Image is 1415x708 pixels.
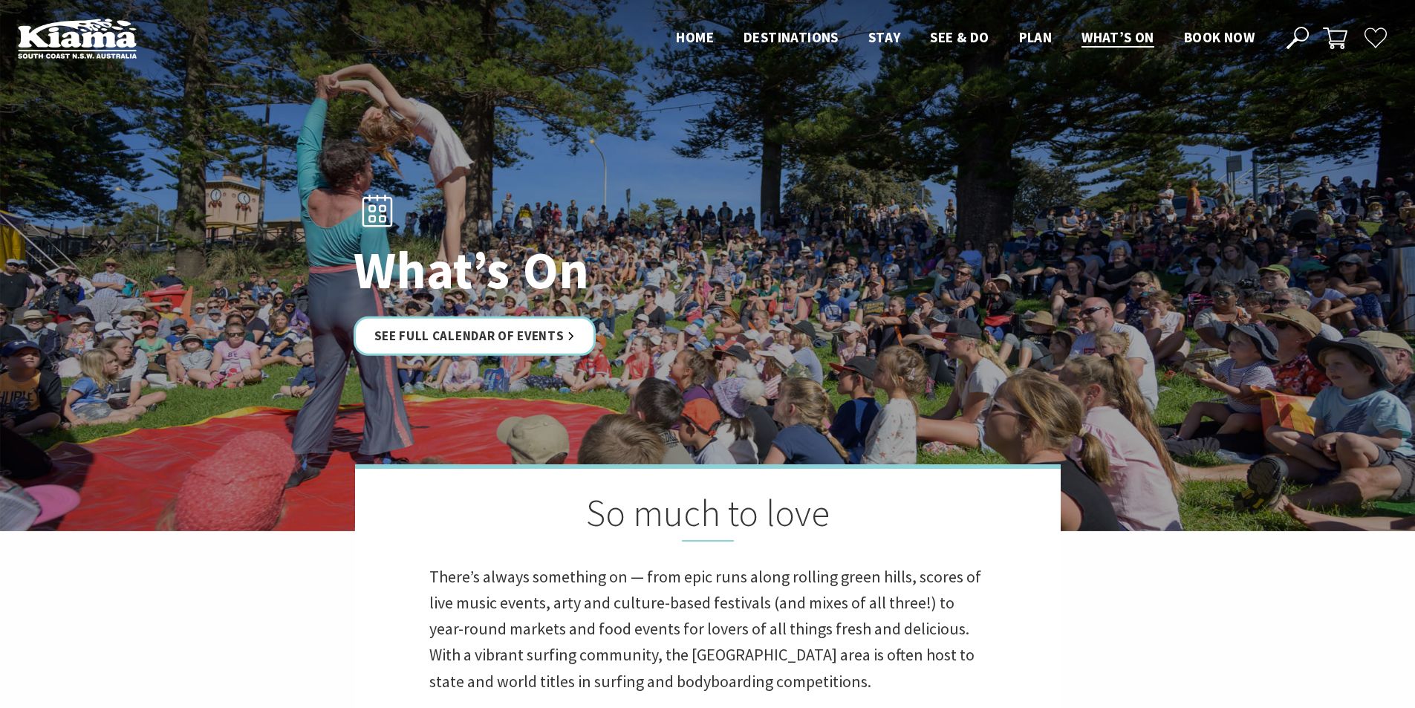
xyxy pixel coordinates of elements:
span: Home [676,28,714,46]
span: See & Do [930,28,989,46]
span: What’s On [1081,28,1154,46]
a: See Full Calendar of Events [354,316,596,355]
h1: What’s On [354,241,773,298]
nav: Main Menu [661,26,1269,51]
span: Book now [1184,28,1255,46]
img: Kiama Logo [18,18,137,59]
p: There’s always something on — from epic runs along rolling green hills, scores of live music even... [429,564,986,695]
span: Plan [1019,28,1053,46]
span: Stay [868,28,901,46]
span: Destinations [744,28,839,46]
h2: So much to love [429,491,986,542]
